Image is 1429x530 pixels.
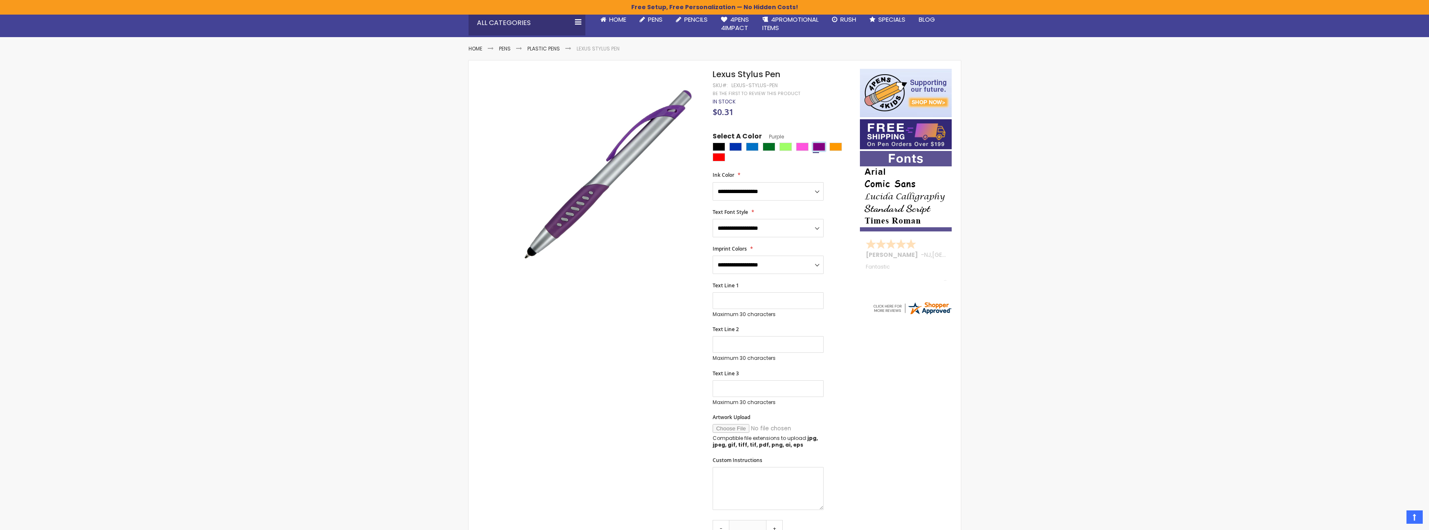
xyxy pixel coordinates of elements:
a: Specials [863,10,912,29]
span: Imprint Colors [713,245,747,252]
a: Pens [499,45,511,52]
img: lexus_side_purple_1.jpg [511,81,702,271]
span: Artwork Upload [713,414,750,421]
span: Ink Color [713,171,734,178]
a: Pencils [669,10,714,29]
div: Green Light [779,143,792,151]
span: $0.31 [713,106,733,118]
li: Lexus Stylus Pen [577,45,620,52]
strong: SKU [713,82,728,89]
span: Pencils [684,15,708,24]
span: Rush [840,15,856,24]
span: Lexus Stylus Pen [713,68,780,80]
img: 4pens 4 kids [860,69,952,117]
span: Pens [648,15,663,24]
div: Fantastic [866,264,947,282]
a: Plastic Pens [527,45,560,52]
a: Blog [912,10,942,29]
div: Blue Light [746,143,759,151]
a: Home [469,45,482,52]
img: Free shipping on orders over $199 [860,119,952,149]
a: 4Pens4impact [714,10,756,38]
span: Text Line 1 [713,282,739,289]
span: [PERSON_NAME] [866,251,921,259]
strong: jpg, jpeg, gif, tiff, tif, pdf, png, ai, eps [713,435,818,448]
a: 4pens.com certificate URL [872,310,952,317]
div: Blue [729,143,742,151]
p: Maximum 30 characters [713,311,824,318]
div: Black [713,143,725,151]
p: Maximum 30 characters [713,355,824,362]
span: - , [921,251,993,259]
a: Be the first to review this product [713,90,800,97]
span: In stock [713,98,736,105]
span: 4PROMOTIONAL ITEMS [762,15,819,32]
span: 4Pens 4impact [721,15,749,32]
a: Home [594,10,633,29]
a: Rush [825,10,863,29]
img: font-personalization-examples [860,151,952,231]
p: Maximum 30 characters [713,399,824,406]
span: Home [609,15,626,24]
div: Green [763,143,775,151]
span: Text Line 3 [713,370,739,377]
span: Select A Color [713,132,762,143]
span: [GEOGRAPHIC_DATA] [932,251,993,259]
span: Custom Instructions [713,457,762,464]
span: Text Font Style [713,208,748,216]
div: All Categories [469,10,585,35]
div: Orange [829,143,842,151]
span: Specials [878,15,905,24]
span: Blog [919,15,935,24]
div: Lexus-Stylus-Pen [731,82,778,89]
div: Purple [813,143,825,151]
div: Pink [796,143,809,151]
p: Compatible file extensions to upload: [713,435,824,448]
span: NJ [924,251,931,259]
a: Top [1406,510,1423,524]
a: 4PROMOTIONALITEMS [756,10,825,38]
a: Pens [633,10,669,29]
div: Red [713,153,725,161]
div: Availability [713,98,736,105]
span: Purple [762,133,784,140]
span: Text Line 2 [713,326,739,333]
img: 4pens.com widget logo [872,301,952,316]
